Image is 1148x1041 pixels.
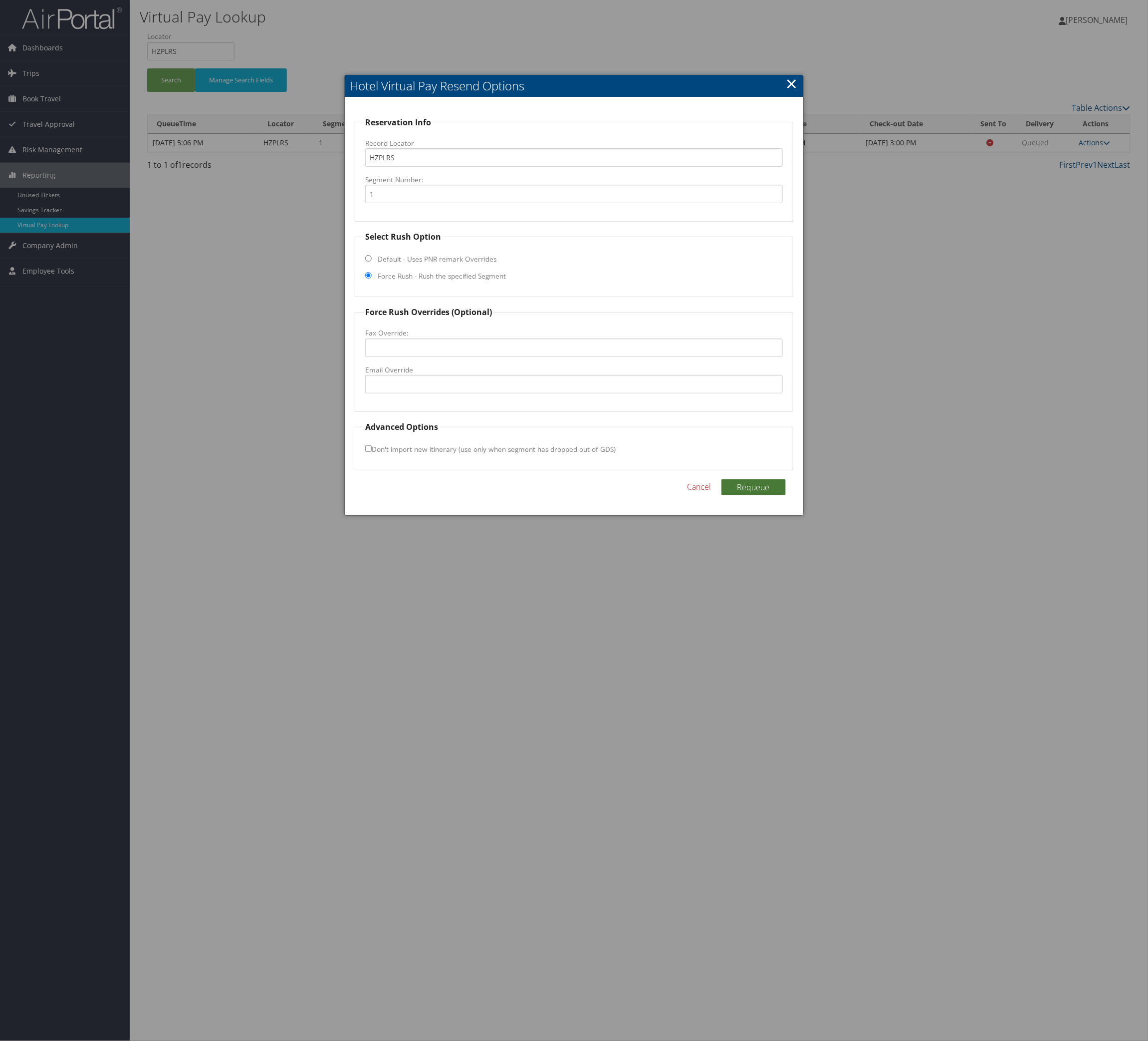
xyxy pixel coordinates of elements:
[365,445,372,452] input: Don't import new itinerary (use only when segment has dropped out of GDS)
[688,481,711,493] a: Cancel
[378,271,506,281] label: Force Rush - Rush the specified Segment
[786,73,798,93] a: Close
[364,306,493,318] legend: Force Rush Overrides (Optional)
[364,116,433,128] legend: Reservation Info
[365,138,782,148] label: Record Locator
[345,75,803,97] h2: Hotel Virtual Pay Resend Options
[364,231,443,243] legend: Select Rush Option
[365,328,782,338] label: Fax Override:
[365,175,782,185] label: Segment Number:
[721,479,786,495] button: Requeue
[378,254,496,264] label: Default - Uses PNR remark Overrides
[365,440,616,458] label: Don't import new itinerary (use only when segment has dropped out of GDS)
[365,365,782,375] label: Email Override
[364,421,440,433] legend: Advanced Options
